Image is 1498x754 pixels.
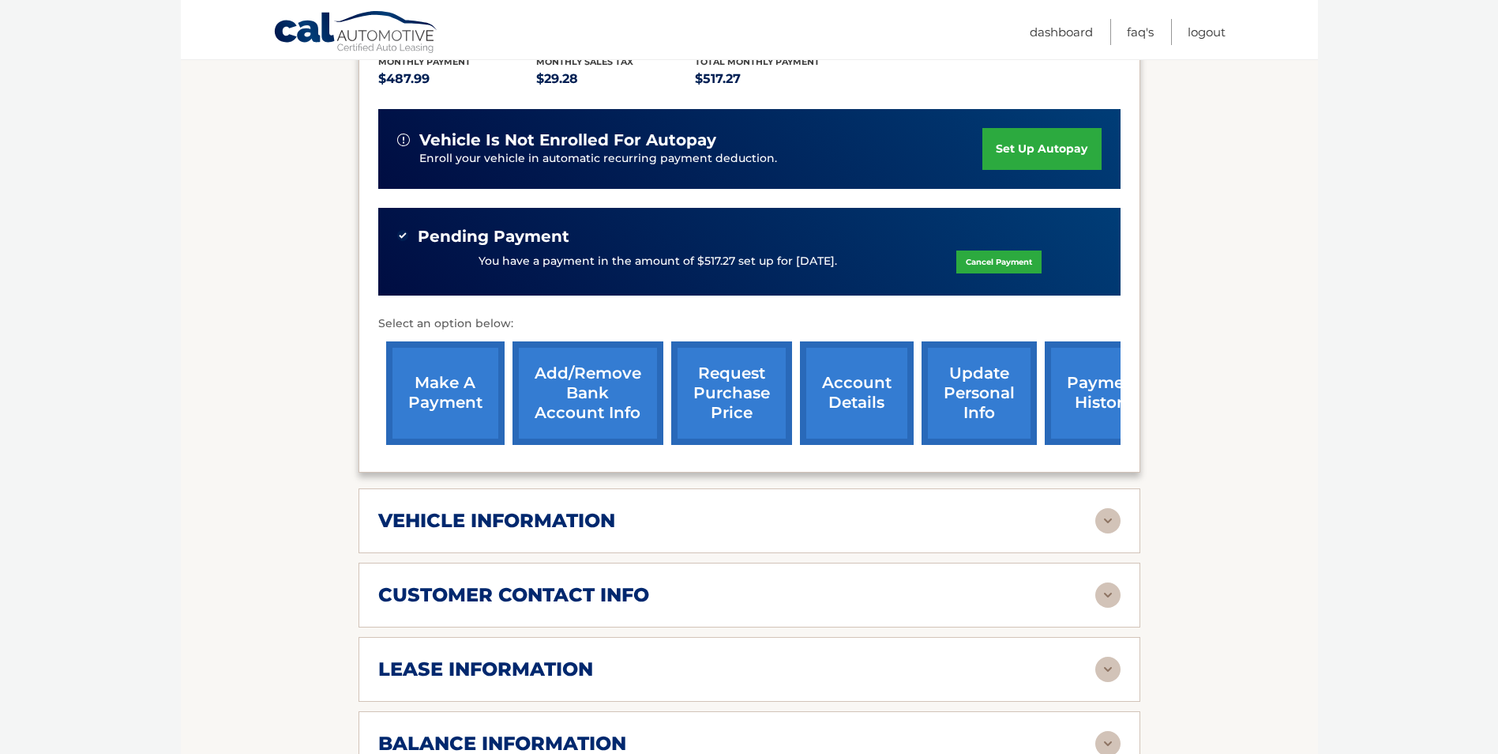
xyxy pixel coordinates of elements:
[1095,582,1121,608] img: accordion-rest.svg
[800,341,914,445] a: account details
[378,68,537,90] p: $487.99
[273,10,439,56] a: Cal Automotive
[418,227,569,247] span: Pending Payment
[479,253,837,270] p: You have a payment in the amount of $517.27 set up for [DATE].
[378,583,649,607] h2: customer contact info
[512,341,663,445] a: Add/Remove bank account info
[982,128,1101,170] a: set up autopay
[1030,19,1093,45] a: Dashboard
[378,56,471,67] span: Monthly Payment
[695,68,854,90] p: $517.27
[386,341,505,445] a: make a payment
[378,509,615,533] h2: vehicle information
[378,315,1121,334] p: Select an option below:
[1188,19,1226,45] a: Logout
[397,230,408,241] img: check-green.svg
[536,68,695,90] p: $29.28
[671,341,792,445] a: request purchase price
[419,130,716,150] span: vehicle is not enrolled for autopay
[1045,341,1163,445] a: payment history
[397,134,410,146] img: alert-white.svg
[419,150,983,168] p: Enroll your vehicle in automatic recurring payment deduction.
[378,658,593,681] h2: lease information
[922,341,1037,445] a: update personal info
[695,56,820,67] span: Total Monthly Payment
[1095,508,1121,533] img: accordion-rest.svg
[536,56,633,67] span: Monthly sales Tax
[1095,657,1121,682] img: accordion-rest.svg
[1127,19,1154,45] a: FAQ's
[956,251,1042,273] a: Cancel Payment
